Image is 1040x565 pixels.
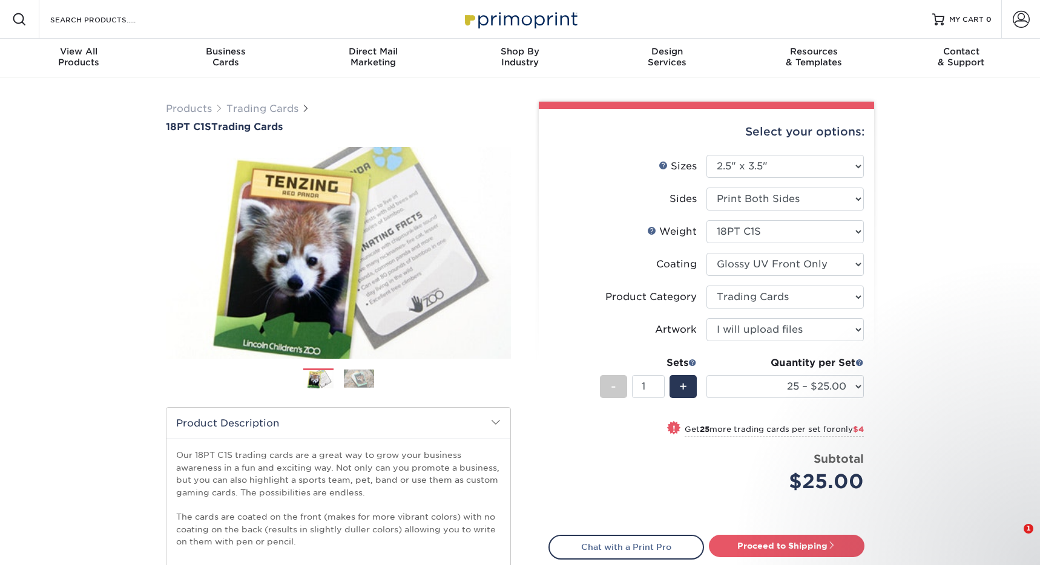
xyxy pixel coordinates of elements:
[700,425,709,434] strong: 25
[303,369,334,390] img: Trading Cards 01
[1024,524,1033,534] span: 1
[835,425,864,434] span: only
[685,425,864,437] small: Get more trading cards per set for
[166,134,511,372] img: 18PT C1S 01
[548,535,704,559] a: Chat with a Print Pro
[709,535,864,557] a: Proceed to Shipping
[300,39,447,77] a: Direct MailMarketing
[300,46,447,57] span: Direct Mail
[153,39,300,77] a: BusinessCards
[655,322,697,337] div: Artwork
[853,425,864,434] span: $4
[548,109,864,155] div: Select your options:
[166,121,511,132] a: 18PT C1STrading Cards
[447,39,594,77] a: Shop ByIndustry
[593,39,740,77] a: DesignServices
[153,46,300,57] span: Business
[49,12,167,27] input: SEARCH PRODUCTS.....
[600,356,697,370] div: Sets
[647,224,697,239] div: Weight
[344,369,374,388] img: Trading Cards 02
[447,46,594,57] span: Shop By
[949,15,984,25] span: MY CART
[176,449,501,547] p: Our 18PT C1S trading cards are a great way to grow your business awareness in a fun and exciting ...
[679,377,687,396] span: +
[887,46,1035,57] span: Contact
[166,103,212,114] a: Products
[999,524,1028,553] iframe: Intercom live chat
[670,192,697,206] div: Sides
[459,6,581,32] img: Primoprint
[986,15,992,24] span: 0
[706,356,864,370] div: Quantity per Set
[447,46,594,68] div: Industry
[611,377,616,396] span: -
[605,290,697,304] div: Product Category
[673,422,676,435] span: !
[166,121,211,132] span: 18PT C1S
[716,467,864,496] div: $25.00
[659,159,697,174] div: Sizes
[740,46,887,57] span: Resources
[5,39,153,77] a: View AllProducts
[300,46,447,68] div: Marketing
[226,103,298,114] a: Trading Cards
[153,46,300,68] div: Cards
[656,257,697,272] div: Coating
[740,39,887,77] a: Resources& Templates
[593,46,740,57] span: Design
[887,46,1035,68] div: & Support
[740,46,887,68] div: & Templates
[593,46,740,68] div: Services
[166,121,511,132] h1: Trading Cards
[166,408,510,439] h2: Product Description
[5,46,153,68] div: Products
[887,39,1035,77] a: Contact& Support
[5,46,153,57] span: View All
